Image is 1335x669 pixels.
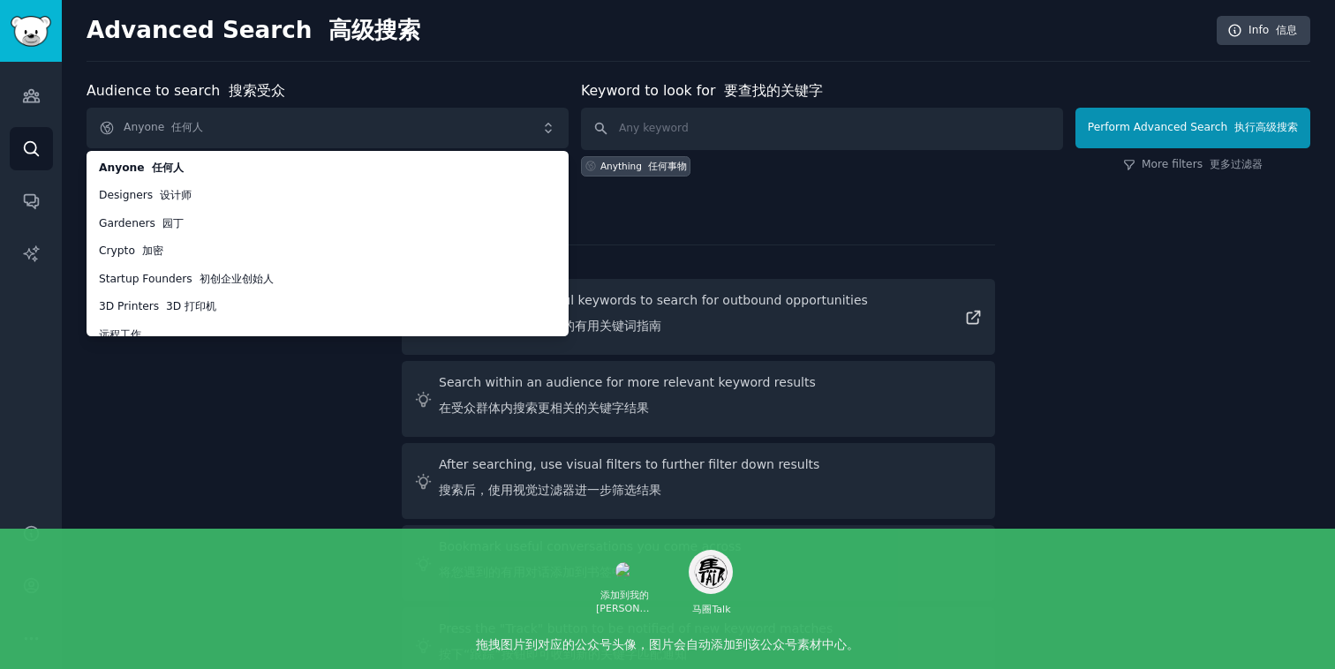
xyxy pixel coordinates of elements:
[439,291,868,342] div: Read guide on helpful keywords to search for outbound opportunities
[1234,121,1298,133] font: 执行高级搜索
[581,108,1063,150] input: Any keyword
[87,82,285,99] label: Audience to search
[600,160,687,172] div: Anything
[87,17,1208,45] h2: Advanced Search
[99,244,556,259] span: Crypto
[439,483,661,497] font: 搜索后，使用视觉过滤器进一步筛选结果
[87,108,569,148] span: Anyone
[99,188,556,204] span: Designers
[200,273,274,285] font: 初创企业创始人
[160,189,192,201] font: 设计师
[229,82,285,99] font: 搜索受众
[142,244,163,257] font: 加密
[11,16,51,47] img: GummySearch logo
[581,82,824,99] label: Keyword to look for
[99,216,556,232] span: Gardeners
[1217,16,1310,46] a: Info 信息
[439,401,649,415] font: 在受众群体内搜索更相关的关键字结果
[99,272,556,288] span: Startup Founders
[439,373,816,425] div: Search within an audience for more relevant keyword results
[166,300,216,312] font: 3D 打印机
[99,327,556,343] span: 远程工作
[99,161,556,177] span: Anyone
[1276,24,1297,36] font: 信息
[328,17,420,43] font: 高级搜索
[439,455,819,507] div: After searching, use visual filters to further filter down results
[87,151,569,336] ul: Anyone 任何人
[1123,157,1263,173] a: More filters 更多过滤器
[1210,158,1263,170] font: 更多过滤器
[1075,108,1310,148] button: Perform Advanced Search 执行高级搜索
[99,299,556,315] span: 3D Printers
[171,121,203,133] font: 任何人
[648,161,687,171] font: 任何事物
[152,162,184,174] font: 任何人
[162,217,184,229] font: 园丁
[724,82,823,99] font: 要查找的关键字
[87,108,569,148] button: Anyone 任何人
